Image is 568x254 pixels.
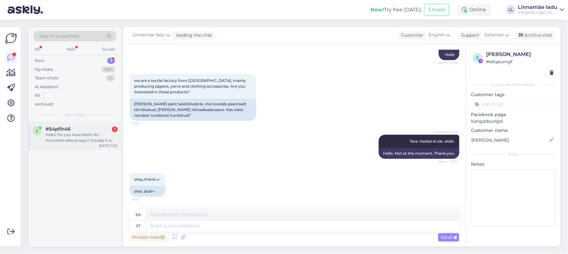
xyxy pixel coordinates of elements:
div: Customer information [471,82,555,88]
div: Socials [101,45,116,53]
span: #54pfih46 [46,126,70,132]
div: Archive chat [515,31,555,40]
div: New [35,58,45,64]
div: [DATE] 11:52 [99,143,118,148]
p: Notes [471,161,555,168]
input: Add a tag [471,99,555,109]
div: en [136,209,141,220]
div: Customer [399,32,423,39]
b: New! [370,7,384,13]
span: we are a textile factory from [GEOGRAPHIC_DATA], mainly producing zippers, yarns and clothing acc... [134,78,247,94]
div: AI Assistant [35,84,58,90]
div: Kangadzungel OÜ [518,10,557,15]
span: 11:42 [131,197,155,202]
div: Private note [130,233,167,242]
div: All [34,45,41,53]
div: All [35,92,40,99]
div: Linnamäe ladu [518,5,557,10]
div: 99+ [101,66,115,73]
div: 1 [107,58,115,64]
p: Facebook page [471,111,555,118]
span: New chats [65,112,85,118]
span: Tere. Hetkel ei ole. aitäh. [410,139,455,144]
div: [PERSON_NAME] [486,51,553,58]
div: Extra [471,152,555,157]
div: LL [506,5,515,14]
span: okay,thank u~ [134,177,161,182]
div: [PERSON_NAME] pärit tekstiilivabrik, mis toodab peamiselt tõmblukud, [PERSON_NAME] rõivaaksessuaa... [130,99,256,121]
p: Customer name [471,127,555,134]
p: Customer tags [471,91,555,98]
span: Estonian [485,32,504,39]
span: 5 [36,128,38,133]
div: # e6qeumgf [486,58,553,65]
div: Web [65,45,76,53]
span: English [429,32,445,39]
p: Kangadzungel [471,118,555,125]
div: 1 [112,127,118,132]
span: e [476,55,479,60]
div: My chats [35,66,53,73]
div: 0 [106,75,115,81]
span: Seen ✓ 11:41 [434,159,457,164]
span: Send [441,234,457,240]
div: okei, aitäh~ [130,186,165,197]
span: Linnamäe ladu [433,130,457,134]
span: Linnamäe ladu [132,32,165,39]
span: Seen ✓ 11:39 [434,60,457,65]
img: Askly Logo [5,32,17,44]
span: Search customers [39,33,79,40]
div: Team chats [35,75,58,81]
div: Support [459,32,479,39]
div: Try free [DATE]: [370,6,422,14]
button: Emails [424,4,449,16]
div: Online [457,4,491,15]
div: leading the chat [174,32,212,39]
input: Add name [471,137,548,144]
div: Hello [439,49,459,60]
a: Linnamäe laduKangadzungel OÜ [518,5,564,15]
div: et [136,220,140,231]
div: Hello! Do you have fabric for mountain bike jerseys? Usually it is 100% polyester, sometimes with... [46,132,118,143]
div: Hello. Not at the moment. Thank you. [379,148,459,159]
span: 11:40 [131,121,155,126]
div: Archived [35,101,53,108]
